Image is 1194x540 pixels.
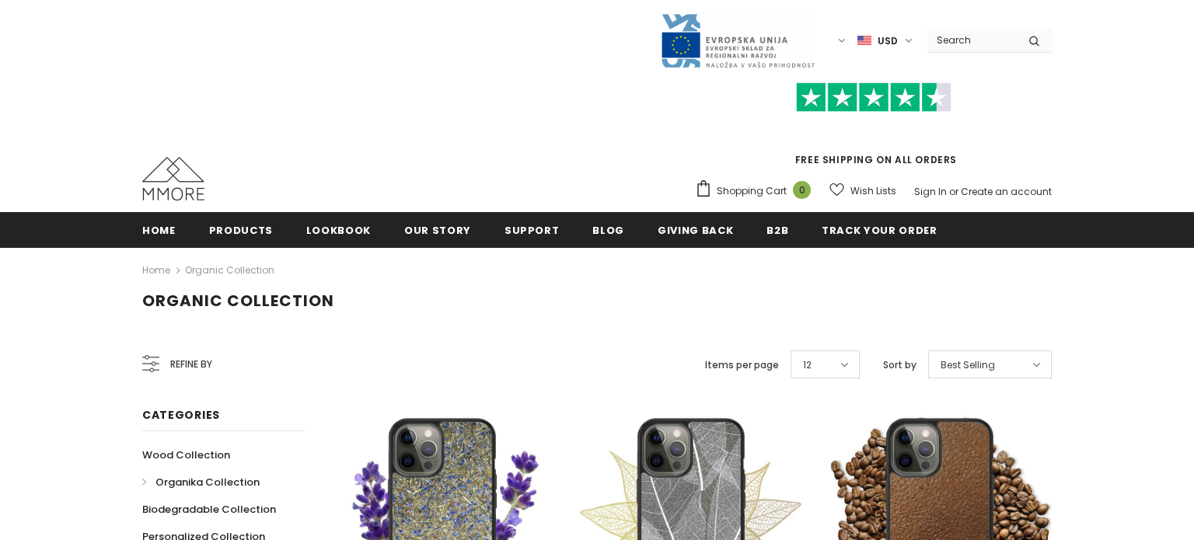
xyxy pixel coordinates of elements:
[142,157,204,200] img: MMORE Cases
[592,212,624,247] a: Blog
[142,290,334,312] span: Organic Collection
[404,212,471,247] a: Our Story
[658,223,733,238] span: Giving back
[142,223,176,238] span: Home
[142,407,220,423] span: Categories
[883,357,916,373] label: Sort by
[660,33,815,47] a: Javni Razpis
[306,212,371,247] a: Lookbook
[717,183,787,199] span: Shopping Cart
[857,34,871,47] img: USD
[766,212,788,247] a: B2B
[949,185,958,198] span: or
[170,356,212,373] span: Refine by
[142,496,276,523] a: Biodegradable Collection
[914,185,947,198] a: Sign In
[793,181,811,199] span: 0
[404,223,471,238] span: Our Story
[941,357,995,373] span: Best Selling
[185,263,274,277] a: Organic Collection
[142,441,230,469] a: Wood Collection
[660,12,815,69] img: Javni Razpis
[209,212,273,247] a: Products
[142,212,176,247] a: Home
[142,469,260,496] a: Organika Collection
[658,212,733,247] a: Giving back
[592,223,624,238] span: Blog
[695,89,1052,166] span: FREE SHIPPING ON ALL ORDERS
[504,212,560,247] a: support
[142,261,170,280] a: Home
[504,223,560,238] span: support
[705,357,779,373] label: Items per page
[829,177,896,204] a: Wish Lists
[155,475,260,489] span: Organika Collection
[822,212,937,247] a: Track your order
[796,82,951,113] img: Trust Pilot Stars
[961,185,1052,198] a: Create an account
[803,357,812,373] span: 12
[142,502,276,517] span: Biodegradable Collection
[850,183,896,199] span: Wish Lists
[766,223,788,238] span: B2B
[927,29,1017,51] input: Search Site
[306,223,371,238] span: Lookbook
[878,33,898,49] span: USD
[209,223,273,238] span: Products
[142,448,230,462] span: Wood Collection
[695,112,1052,152] iframe: Customer reviews powered by Trustpilot
[822,223,937,238] span: Track your order
[695,179,819,203] a: Shopping Cart 0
